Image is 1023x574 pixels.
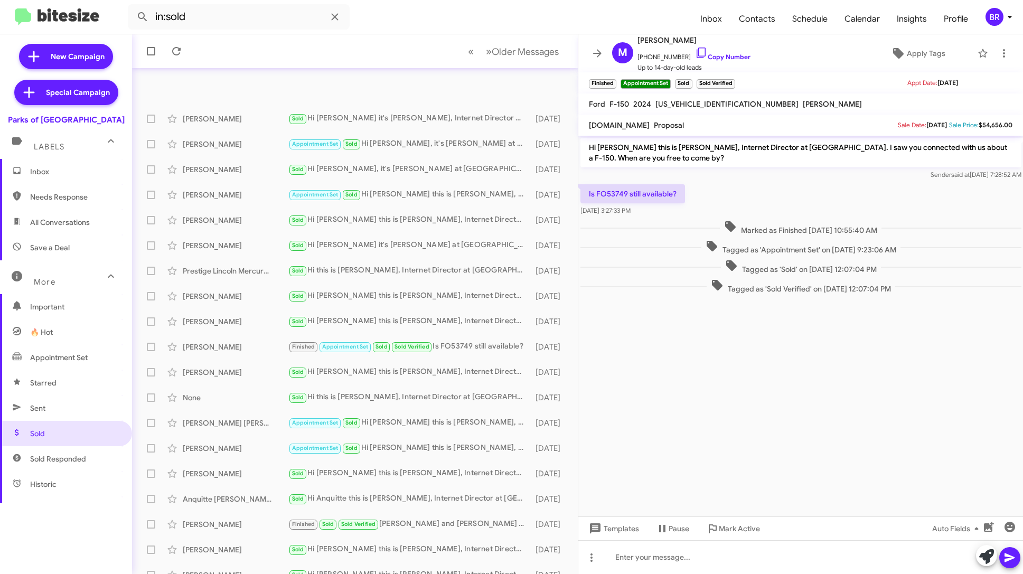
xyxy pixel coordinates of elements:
span: 🔥 Hot [30,327,53,337]
span: Tagged as 'Sold Verified' on [DATE] 12:07:04 PM [706,279,895,294]
div: Hi [PERSON_NAME] this is [PERSON_NAME], Internet Director at [GEOGRAPHIC_DATA]. Thanks for being ... [288,290,530,302]
p: Is FO53749 still available? [580,184,685,203]
div: [PERSON_NAME] [183,468,288,479]
span: Older Messages [492,46,559,58]
span: « [468,45,474,58]
span: More [34,277,55,287]
div: [DATE] [530,544,569,555]
div: [DATE] [530,392,569,403]
span: Sold [292,242,304,249]
span: Important [30,302,120,312]
span: [PHONE_NUMBER] [637,46,750,62]
span: Sold [376,343,388,350]
div: Is FO53749 still available? [288,341,530,353]
span: Tagged as 'Sold' on [DATE] 12:07:04 PM [720,259,880,275]
div: [DATE] [530,443,569,454]
div: Hi [PERSON_NAME] this is [PERSON_NAME], Internet Director at [GEOGRAPHIC_DATA]. I saw you connect... [288,214,530,226]
span: $54,656.00 [979,121,1012,129]
span: Sold [292,115,304,122]
a: Copy Number [695,53,750,61]
div: [PERSON_NAME] and [PERSON_NAME] were outstanding ! [288,518,530,530]
a: Calendar [836,4,888,34]
span: Sold [345,191,358,198]
span: Sale Price: [949,121,979,129]
span: Starred [30,378,57,388]
div: [PERSON_NAME] [183,342,288,352]
div: Hi [PERSON_NAME], it's [PERSON_NAME] at [GEOGRAPHIC_DATA]. I wanted to personally check in with y... [288,138,530,150]
span: [PERSON_NAME] [637,34,750,46]
span: Sold [292,166,304,173]
a: Inbox [692,4,730,34]
span: Sold [345,419,358,426]
nav: Page navigation example [462,41,565,62]
button: Pause [647,519,698,538]
span: Sold Verified [341,521,376,528]
span: Sent [30,403,45,413]
div: [DATE] [530,342,569,352]
span: New Campaign [51,51,105,62]
small: Sold Verified [697,79,735,89]
div: Hi [PERSON_NAME] this is [PERSON_NAME], Internet Director at [GEOGRAPHIC_DATA]. I reviewed the Gl... [288,442,530,454]
span: Insights [888,4,935,34]
div: [DATE] [530,367,569,378]
span: Special Campaign [46,87,110,98]
span: Save a Deal [30,242,70,253]
a: Special Campaign [14,80,118,105]
span: [DATE] [926,121,947,129]
button: Next [480,41,565,62]
span: said at [951,171,969,178]
div: [DATE] [530,139,569,149]
span: Appointment Set [292,140,339,147]
span: [PERSON_NAME] [803,99,862,109]
small: Finished [589,79,616,89]
span: Appointment Set [30,352,88,363]
div: BR [986,8,1003,26]
button: Previous [462,41,480,62]
button: Auto Fields [924,519,991,538]
div: Hi [PERSON_NAME] this is [PERSON_NAME], Internet Director at [GEOGRAPHIC_DATA]. I saw you connect... [288,366,530,378]
small: Appointment Set [621,79,671,89]
div: Prestige Lincoln Mercury Inc. [183,266,288,276]
span: [DATE] 3:27:33 PM [580,206,631,214]
span: Sold [292,217,304,223]
span: Appointment Set [292,191,339,198]
div: [PERSON_NAME] [183,519,288,530]
div: [DATE] [530,468,569,479]
span: Sold [292,267,304,274]
span: Historic [30,479,57,490]
input: Search [128,4,350,30]
div: [PERSON_NAME] [183,190,288,200]
span: Sold Verified [395,343,429,350]
span: Sold [292,495,304,502]
div: [PERSON_NAME] [183,139,288,149]
div: [DATE] [530,215,569,225]
div: Anquitte [PERSON_NAME] [183,494,288,504]
div: [DATE] [530,240,569,251]
div: [PERSON_NAME] [183,164,288,175]
span: Tagged as 'Appointment Set' on [DATE] 9:23:06 AM [701,240,900,255]
span: [DOMAIN_NAME] [589,120,650,130]
div: [PERSON_NAME] [183,316,288,327]
span: Sold [292,369,304,375]
div: [PERSON_NAME] [183,215,288,225]
span: Sold [30,428,45,439]
span: F-150 [609,99,629,109]
span: [DATE] [937,79,958,87]
button: BR [977,8,1011,26]
span: All Conversations [30,217,90,228]
span: Sold [292,318,304,325]
div: [DATE] [530,190,569,200]
a: Profile [935,4,977,34]
div: Hi [PERSON_NAME] it's [PERSON_NAME] at [GEOGRAPHIC_DATA]. Hope you're well. Just wanted to follow... [288,239,530,251]
div: [PERSON_NAME] [183,240,288,251]
span: Sold [292,546,304,553]
div: None [183,392,288,403]
div: [PERSON_NAME] [183,114,288,124]
div: Hi Anquitte this is [PERSON_NAME], Internet Director at [GEOGRAPHIC_DATA]. I saw you connected wi... [288,493,530,505]
p: Hi [PERSON_NAME] this is [PERSON_NAME], Internet Director at [GEOGRAPHIC_DATA]. I saw you connect... [580,138,1021,167]
a: New Campaign [19,44,113,69]
span: 2024 [633,99,651,109]
span: Sold [292,470,304,477]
